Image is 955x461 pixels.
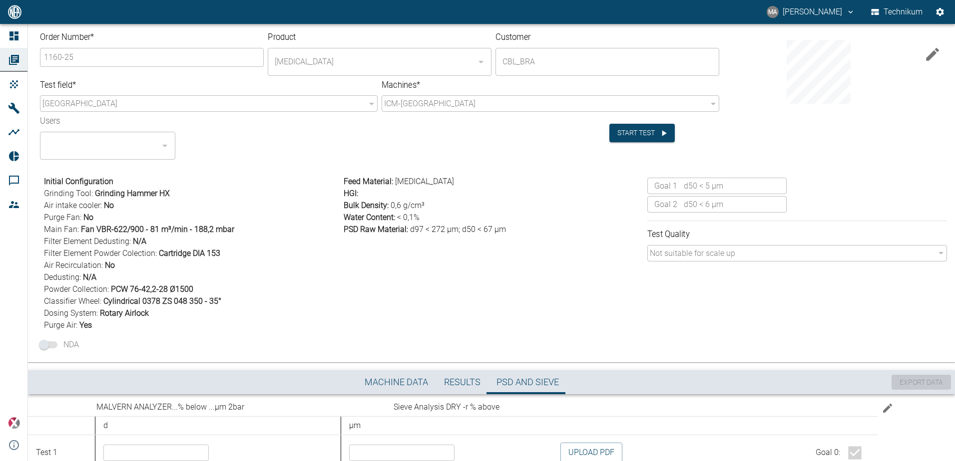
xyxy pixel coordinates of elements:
button: Technikum [869,3,925,21]
span: d97 < 272 µm; d50 < 67 µm [410,225,506,234]
span: Cylindrical 0378 ZS 048 350 - 35° [103,296,221,306]
span: [MEDICAL_DATA] [395,177,454,186]
label: Order Number * [40,31,208,43]
span: Powder Collection : [44,283,340,295]
input: no customer [500,52,715,71]
span: < 0,1% [397,213,420,222]
label: Machines * [382,79,635,91]
label: Users [40,115,141,127]
span: HGI : [344,189,358,198]
span: Feed Material : [344,177,393,186]
span: N/A [133,236,146,246]
p: Initial Configuration [44,176,340,188]
div: ICM-[GEOGRAPHIC_DATA] [382,95,719,112]
button: mateus.andrade@neuman-esser.com.br [765,3,857,21]
button: Start test [609,124,675,142]
th: MALVERN ANALYZER...% below ...µm 2bar [28,398,313,417]
th: Sieve Analysis DRY -r % above [341,398,552,417]
button: Machine Data [357,370,436,394]
span: Bulk Density : [344,201,389,210]
span: Air intake cooler : [44,200,340,212]
span: Filter Element Powder Colection : [44,247,340,259]
div: [GEOGRAPHIC_DATA] [40,95,378,112]
span: Grinding Hammer HX [95,189,170,198]
div: Not suitable for scale up [647,245,947,261]
span: Purge Fan : [44,212,340,224]
span: Classifier Wheel : [44,295,340,307]
span: Fan VBR-622/900 - 81 m³/min - 188,2 mbar [81,225,234,234]
span: Results [444,377,480,388]
th: µm [341,416,552,435]
span: Water Content : [344,213,395,222]
p: Goal 0 : [816,447,840,459]
span: Main Fan : [44,224,340,235]
label: Product [268,31,436,43]
span: Purge Air : [44,319,340,331]
div: Copy to clipboard [723,40,914,104]
span: Rotary Airlock [100,308,149,318]
span: No [104,201,114,210]
label: Test field * [40,79,293,91]
span: Yes [79,320,92,330]
div: MA [767,6,779,18]
span: N/A [83,272,96,282]
span: NDA [63,339,79,351]
span: No [105,260,115,270]
span: Cartridge DIA 153 [159,248,220,258]
label: Test Quality [647,228,872,240]
div: Start test [609,116,719,142]
input: Order Number [41,49,263,65]
span: 0,6 g/cm³ [391,201,425,210]
img: logo [7,5,22,18]
label: Customer [495,31,663,43]
span: PCW 76-42,2-28 Ø1500 [111,284,193,294]
span: Grinding Tool : [44,188,340,200]
button: Settings [931,3,949,21]
span: Dosing System : [44,307,340,319]
th: d [95,416,313,435]
img: Xplore Logo [8,417,20,429]
span: Filter Element Dedusting : [44,235,340,247]
span: Air Recirculation : [44,259,340,271]
span: No [83,213,93,222]
span: PSD Raw Material : [344,225,408,234]
span: Dedusting : [44,271,340,283]
span: PSD and Sieve [496,377,559,388]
